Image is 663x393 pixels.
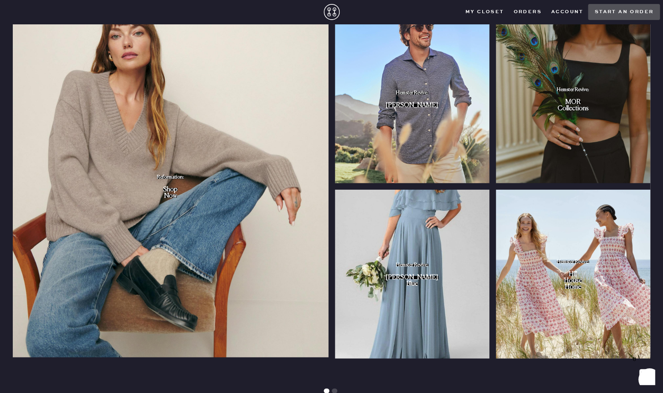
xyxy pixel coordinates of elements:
div: slide [13,15,650,365]
div: Hemster Revive: [396,92,428,94]
div: MOR [565,101,581,104]
div: Blue [406,282,418,285]
img: Shop item [496,190,650,358]
button: Start an order [588,4,660,20]
div: Collections [557,107,588,110]
iframe: Front Chat [625,357,659,391]
div: Shop [163,188,178,191]
div: House [564,279,582,282]
button: Account [546,6,588,18]
div: [PERSON_NAME] [386,276,438,279]
div: Hill [569,272,577,276]
a: Shop itemReformation:ShopNow [13,15,329,359]
img: Shop item [335,190,489,358]
div: Home [565,285,581,288]
img: Shop item [335,15,489,183]
div: Reformation: [157,176,184,179]
div: [PERSON_NAME] [386,104,438,107]
img: Shop item [496,15,650,183]
a: Shop itemHemster Revive:MORCollections [496,15,650,183]
div: Hemster Revive: [396,264,428,266]
div: slider [13,15,650,365]
div: Hemster Revive: [557,89,589,91]
a: Shop itemHemster Revive:[PERSON_NAME] [335,15,489,183]
button: My Closet [461,6,509,18]
a: Shop itemHemster Revive:HillHouseHome [496,190,650,358]
button: Orders [509,6,546,18]
div: Hemster Revive: [557,260,589,263]
div: Now [164,195,177,198]
img: Shop item [13,15,329,357]
a: Shop itemHemster Revive:[PERSON_NAME]Blue [335,190,489,358]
